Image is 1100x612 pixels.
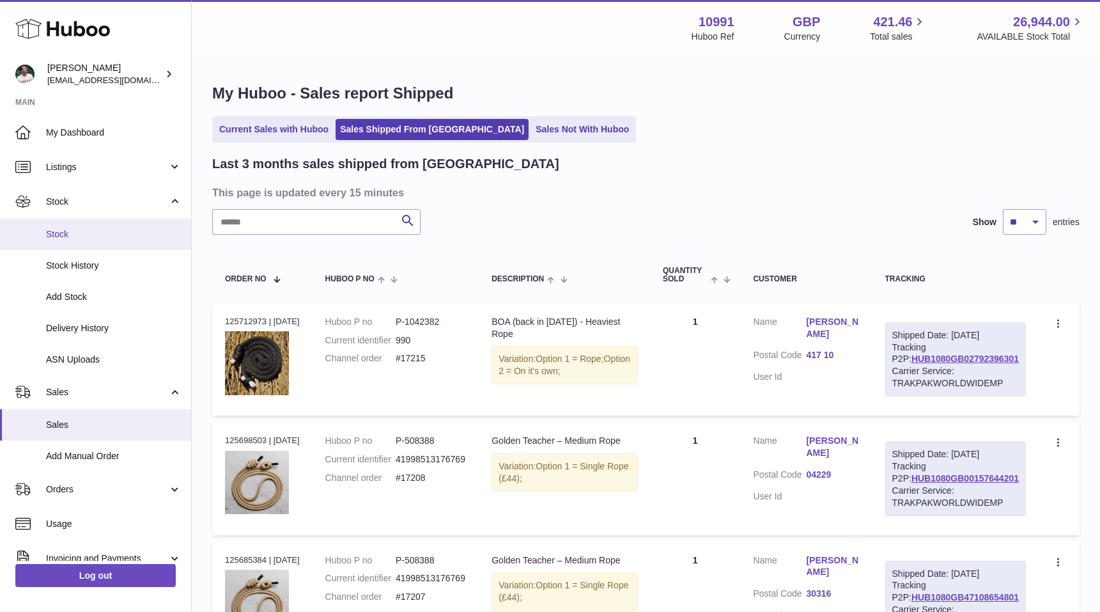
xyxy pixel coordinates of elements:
[15,564,176,587] a: Log out
[46,260,182,272] span: Stock History
[46,419,182,431] span: Sales
[46,553,168,565] span: Invoicing and Payments
[396,591,466,603] dd: #17207
[47,62,162,86] div: [PERSON_NAME]
[806,554,859,579] a: [PERSON_NAME]
[47,75,188,85] span: [EMAIL_ADDRESS][DOMAIN_NAME]
[46,322,182,334] span: Delivery History
[325,453,396,466] dt: Current identifier
[46,450,182,462] span: Add Manual Order
[15,65,35,84] img: timshieff@gmail.com
[212,155,559,173] h2: Last 3 months sales shipped from [GEOGRAPHIC_DATA]
[325,572,396,585] dt: Current identifier
[46,228,182,240] span: Stock
[499,580,628,602] span: Option 1 = Single Rope (£44);
[911,354,1019,364] a: HUB1080GB02792396301
[396,352,466,365] dd: #17215
[753,554,806,582] dt: Name
[325,472,396,484] dt: Channel order
[492,435,637,447] div: Golden Teacher – Medium Rope
[499,461,628,483] span: Option 1 = Single Rope (£44);
[325,435,396,447] dt: Huboo P no
[663,267,708,283] span: Quantity Sold
[806,469,859,481] a: 04229
[753,349,806,365] dt: Postal Code
[753,490,806,503] dt: User Id
[977,31,1085,43] span: AVAILABLE Stock Total
[870,31,927,43] span: Total sales
[325,334,396,347] dt: Current identifier
[692,31,734,43] div: Huboo Ref
[46,518,182,530] span: Usage
[336,119,529,140] a: Sales Shipped From [GEOGRAPHIC_DATA]
[46,354,182,366] span: ASN Uploads
[784,31,821,43] div: Currency
[650,303,740,416] td: 1
[212,83,1080,104] h1: My Huboo - Sales report Shipped
[911,592,1019,602] a: HUB1080GB47108654801
[325,554,396,567] dt: Huboo P no
[46,196,168,208] span: Stock
[325,591,396,603] dt: Channel order
[806,316,859,340] a: [PERSON_NAME]
[531,119,633,140] a: Sales Not With Huboo
[806,435,859,459] a: [PERSON_NAME]
[753,588,806,603] dt: Postal Code
[46,483,168,496] span: Orders
[885,275,1026,283] div: Tracking
[892,568,1019,580] div: Shipped Date: [DATE]
[325,275,375,283] span: Huboo P no
[225,316,300,327] div: 125712973 | [DATE]
[492,316,637,340] div: BOA (back in [DATE]) - Heaviest Rope
[753,469,806,484] dt: Postal Code
[492,453,637,492] div: Variation:
[396,435,466,447] dd: P-508388
[46,127,182,139] span: My Dashboard
[1013,13,1070,31] span: 26,944.00
[225,275,267,283] span: Order No
[699,13,734,31] strong: 10991
[396,572,466,585] dd: 41998513176769
[1053,216,1080,228] span: entries
[753,275,859,283] div: Customer
[325,316,396,328] dt: Huboo P no
[46,161,168,173] span: Listings
[212,185,1076,200] h3: This page is updated every 15 minutes
[793,13,820,31] strong: GBP
[492,346,637,384] div: Variation:
[892,448,1019,460] div: Shipped Date: [DATE]
[46,386,168,398] span: Sales
[492,554,637,567] div: Golden Teacher – Medium Rope
[806,349,859,361] a: 417 10
[885,322,1026,396] div: Tracking P2P:
[650,422,740,535] td: 1
[753,435,806,462] dt: Name
[225,435,300,446] div: 125698503 | [DATE]
[396,334,466,347] dd: 990
[396,316,466,328] dd: P-1042382
[892,365,1019,389] div: Carrier Service: TRAKPAKWORLDWIDEMP
[225,451,289,514] img: 109911711102352.png
[396,554,466,567] dd: P-508388
[325,352,396,365] dt: Channel order
[885,441,1026,515] div: Tracking P2P:
[215,119,333,140] a: Current Sales with Huboo
[225,554,300,566] div: 125685384 | [DATE]
[492,572,637,611] div: Variation:
[973,216,996,228] label: Show
[753,371,806,383] dt: User Id
[870,13,927,43] a: 421.46 Total sales
[892,485,1019,509] div: Carrier Service: TRAKPAKWORLDWIDEMP
[396,472,466,484] dd: #17208
[753,316,806,343] dt: Name
[492,275,544,283] span: Description
[396,453,466,466] dd: 41998513176769
[806,588,859,600] a: 30316
[536,354,603,364] span: Option 1 = Rope;
[225,331,289,395] img: Untitleddesign_1.png
[873,13,912,31] span: 421.46
[46,291,182,303] span: Add Stock
[911,473,1019,483] a: HUB1080GB00157644201
[977,13,1085,43] a: 26,944.00 AVAILABLE Stock Total
[892,329,1019,341] div: Shipped Date: [DATE]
